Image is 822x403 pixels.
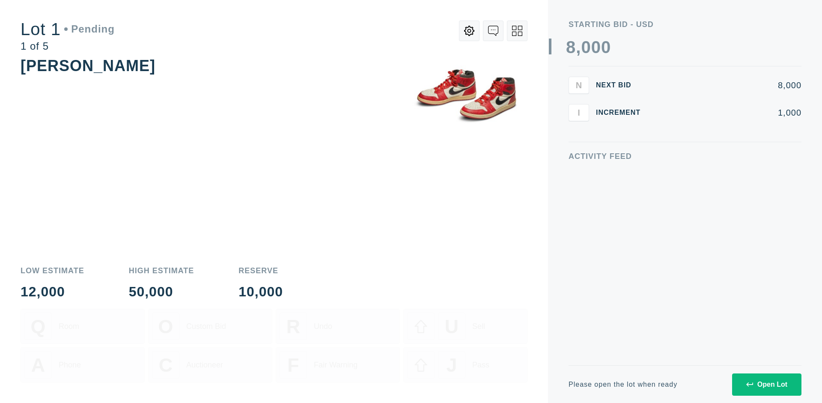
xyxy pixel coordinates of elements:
button: I [569,104,589,121]
div: Please open the lot when ready [569,381,677,388]
div: 50,000 [129,285,194,299]
div: 8 [566,39,576,56]
div: 10,000 [238,285,283,299]
div: 1 of 5 [21,41,115,51]
div: [PERSON_NAME] [21,57,155,75]
div: Increment [596,109,647,116]
div: , [576,39,581,210]
div: High Estimate [129,267,194,275]
button: Open Lot [732,373,801,396]
div: Reserve [238,267,283,275]
div: 0 [581,39,591,56]
div: Pending [64,24,115,34]
div: Lot 1 [21,21,115,38]
div: Low Estimate [21,267,84,275]
div: Next Bid [596,82,647,89]
div: Open Lot [746,381,787,388]
div: 8,000 [654,81,801,90]
div: Activity Feed [569,152,801,160]
div: 1,000 [654,108,801,117]
div: 12,000 [21,285,84,299]
div: 0 [591,39,601,56]
span: I [578,107,580,117]
div: Starting Bid - USD [569,21,801,28]
span: N [576,80,582,90]
div: 0 [601,39,611,56]
button: N [569,77,589,94]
